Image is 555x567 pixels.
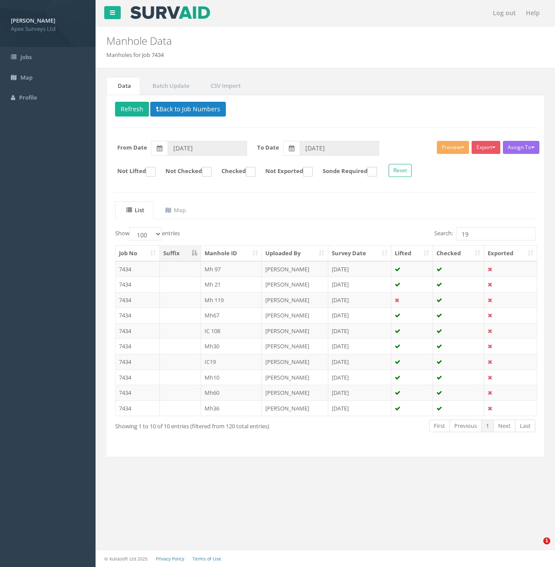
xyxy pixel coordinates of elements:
[154,201,195,219] a: Map
[201,385,262,400] td: Mh60
[262,307,328,323] td: [PERSON_NAME]
[300,141,379,156] input: To Date
[434,227,535,240] label: Search:
[449,420,482,432] a: Previous
[433,246,484,261] th: Checked: activate to sort column ascending
[328,400,392,416] td: [DATE]
[328,338,392,354] td: [DATE]
[20,73,33,81] span: Map
[201,277,262,292] td: Mh 21
[201,292,262,308] td: Mh 119
[11,14,85,33] a: [PERSON_NAME] Apex Surveys Ltd
[262,370,328,385] td: [PERSON_NAME]
[116,246,160,261] th: Job No: activate to sort column ascending
[262,246,328,261] th: Uploaded By: activate to sort column ascending
[116,292,160,308] td: 7434
[456,227,535,240] input: Search:
[192,556,221,562] a: Terms of Use
[129,227,162,240] select: Showentries
[115,227,180,240] label: Show entries
[262,277,328,292] td: [PERSON_NAME]
[328,370,392,385] td: [DATE]
[115,102,149,117] button: Refresh
[328,323,392,339] td: [DATE]
[201,323,262,339] td: IC 108
[328,277,392,292] td: [DATE]
[19,93,37,101] span: Profile
[515,420,535,432] a: Last
[314,167,377,177] label: Sonde Required
[493,420,515,432] a: Next
[391,246,433,261] th: Lifted: activate to sort column ascending
[168,141,247,156] input: From Date
[126,206,144,214] uib-tab-heading: List
[201,307,262,323] td: Mh67
[484,246,537,261] th: Exported: activate to sort column ascending
[262,400,328,416] td: [PERSON_NAME]
[116,323,160,339] td: 7434
[106,51,164,59] li: Manholes for Job 7434
[472,141,500,154] button: Export
[503,141,539,154] button: Assign To
[199,77,250,95] a: CSV Import
[201,354,262,370] td: IC19
[201,338,262,354] td: Mh30
[328,307,392,323] td: [DATE]
[116,261,160,277] td: 7434
[156,556,184,562] a: Privacy Policy
[106,35,469,47] h2: Manhole Data
[328,261,392,277] td: [DATE]
[116,338,160,354] td: 7434
[213,167,255,177] label: Checked
[116,370,160,385] td: 7434
[328,292,392,308] td: [DATE]
[201,370,262,385] td: Mh10
[328,385,392,400] td: [DATE]
[201,246,262,261] th: Manhole ID: activate to sort column ascending
[328,246,392,261] th: Survey Date: activate to sort column ascending
[262,338,328,354] td: [PERSON_NAME]
[257,143,279,152] label: To Date
[262,385,328,400] td: [PERSON_NAME]
[109,167,155,177] label: Not Lifted
[157,167,211,177] label: Not Checked
[20,53,32,61] span: Jobs
[328,354,392,370] td: [DATE]
[257,167,313,177] label: Not Exported
[437,141,469,154] button: Preview
[116,400,160,416] td: 7434
[262,354,328,370] td: [PERSON_NAME]
[201,400,262,416] td: Mh36
[115,201,153,219] a: List
[262,323,328,339] td: [PERSON_NAME]
[543,537,550,544] span: 1
[115,419,283,430] div: Showing 1 to 10 of 10 entries (filtered from 120 total entries)
[11,17,55,24] strong: [PERSON_NAME]
[106,77,140,95] a: Data
[262,292,328,308] td: [PERSON_NAME]
[116,354,160,370] td: 7434
[11,25,85,33] span: Apex Surveys Ltd
[262,261,328,277] td: [PERSON_NAME]
[525,537,546,558] iframe: Intercom live chat
[429,420,450,432] a: First
[104,556,148,562] small: © Kullasoft Ltd 2025
[201,261,262,277] td: Mh 97
[116,307,160,323] td: 7434
[116,277,160,292] td: 7434
[117,143,147,152] label: From Date
[165,206,186,214] uib-tab-heading: Map
[150,102,226,117] button: Back to Job Numbers
[389,164,412,177] button: Reset
[160,246,201,261] th: Suffix: activate to sort column descending
[141,77,198,95] a: Batch Update
[116,385,160,400] td: 7434
[481,420,494,432] a: 1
